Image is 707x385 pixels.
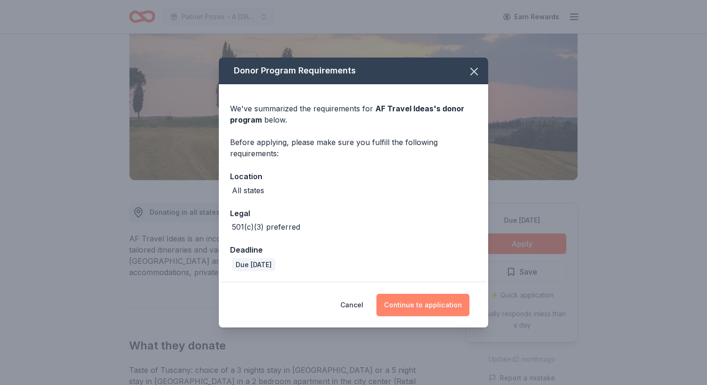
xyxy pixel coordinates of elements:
div: Location [230,170,477,182]
div: Before applying, please make sure you fulfill the following requirements: [230,137,477,159]
button: Continue to application [376,294,469,316]
button: Cancel [340,294,363,316]
div: Due [DATE] [232,258,275,271]
div: 501(c)(3) preferred [232,221,300,232]
div: We've summarized the requirements for below. [230,103,477,125]
div: All states [232,185,264,196]
div: Deadline [230,244,477,256]
div: Donor Program Requirements [219,58,488,84]
div: Legal [230,207,477,219]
